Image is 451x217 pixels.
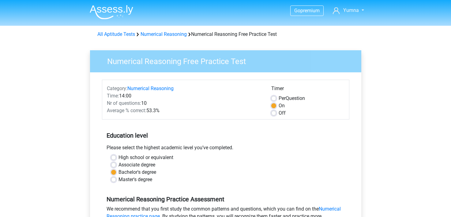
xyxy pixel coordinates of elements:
[291,6,323,15] a: Gopremium
[107,86,127,91] span: Category:
[102,144,349,154] div: Please select the highest academic level you’ve completed.
[271,85,344,95] div: Timer
[127,86,174,91] a: Numerical Reasoning
[107,196,345,203] h5: Numerical Reasoning Practice Assessment
[107,100,141,106] span: Nr of questions:
[102,92,267,100] div: 14:00
[279,95,286,101] span: Per
[300,8,320,13] span: premium
[100,54,357,66] h3: Numerical Reasoning Free Practice Test
[118,154,173,161] label: High school or equivalent
[141,31,187,37] a: Numerical Reasoning
[107,129,345,142] h5: Education level
[279,109,286,117] label: Off
[279,95,305,102] label: Question
[118,176,152,183] label: Master's degree
[294,8,300,13] span: Go
[107,93,119,99] span: Time:
[279,102,285,109] label: On
[107,108,146,113] span: Average % correct:
[118,169,156,176] label: Bachelor's degree
[118,161,155,169] label: Associate degree
[102,100,267,107] div: 10
[90,5,133,19] img: Assessly
[97,31,135,37] a: All Aptitude Tests
[343,7,359,13] span: Yumna
[95,31,356,38] div: Numerical Reasoning Free Practice Test
[330,7,366,14] a: Yumna
[102,107,267,114] div: 53.3%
